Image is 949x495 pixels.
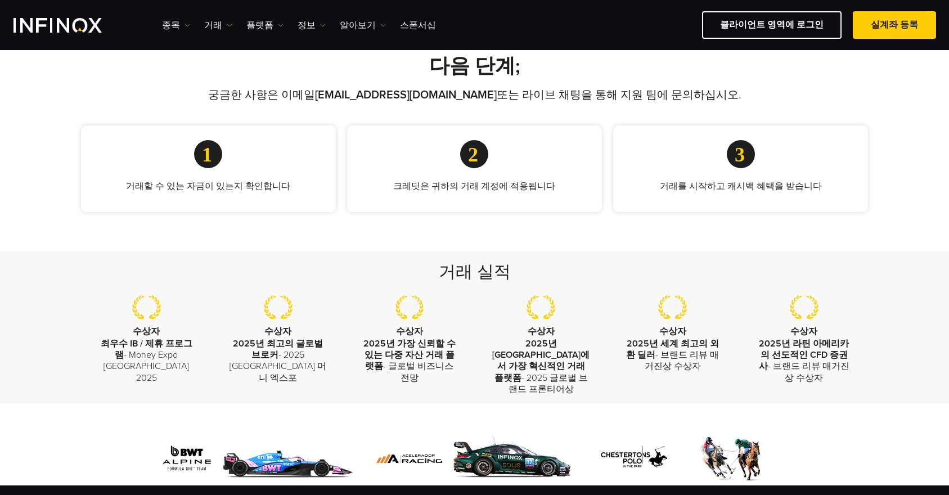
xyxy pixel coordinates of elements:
strong: 수상자 [264,326,291,337]
strong: 2025년 최고의 글로벌 브로커 [233,338,323,361]
a: 거래 [204,19,232,32]
p: - Money Expo [GEOGRAPHIC_DATA] 2025 [98,338,196,384]
strong: 2025년 세계 최고의 외환 딜러 [626,338,719,361]
a: 클라이언트 영역에 로그인 [702,11,842,39]
p: 크레딧은 귀하의 거래 계정에 적용됩니다 [365,179,584,193]
p: 거래할 수 있는 자금이 있는지 확인합니다 [99,179,318,193]
a: 실계좌 등록 [853,11,936,39]
p: 궁금한 사항은 이메일 또는 라이브 채팅을 통해 지원 팀에 문의하십시오. [123,87,826,103]
strong: 수상자 [396,326,423,337]
a: 플랫폼 [246,19,284,32]
a: [EMAIL_ADDRESS][DOMAIN_NAME] [315,88,497,102]
strong: 수상자 [133,326,160,337]
a: 스폰서십 [400,19,436,32]
strong: 2025년 [GEOGRAPHIC_DATA]에서 가장 혁신적인 거래 플랫폼 [492,338,590,384]
h2: 거래 실적 [123,260,826,284]
a: 종목 [162,19,190,32]
strong: 수상자 [528,326,555,337]
a: 정보 [298,19,326,32]
p: - 브랜드 리뷰 매거진상 수상자 [624,338,722,372]
a: 알아보기 [340,19,386,32]
p: - 2025 글로벌 브랜드 프론티어상 [492,338,590,395]
a: INFINOX Logo [14,18,128,33]
strong: 수상자 [659,326,686,337]
strong: 2025년 가장 신뢰할 수 있는 다중 자산 거래 플랫폼 [363,338,456,372]
strong: 최우수 IB / 제휴 프로그램 [101,338,192,361]
p: - 글로벌 비즈니스 전망 [361,338,458,384]
p: 거래를 시작하고 캐시백 혜택을 받습니다 [631,179,850,193]
p: - 2025 [GEOGRAPHIC_DATA] 머니 엑스포 [229,338,327,384]
h2: 다음 단계; [81,54,869,79]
